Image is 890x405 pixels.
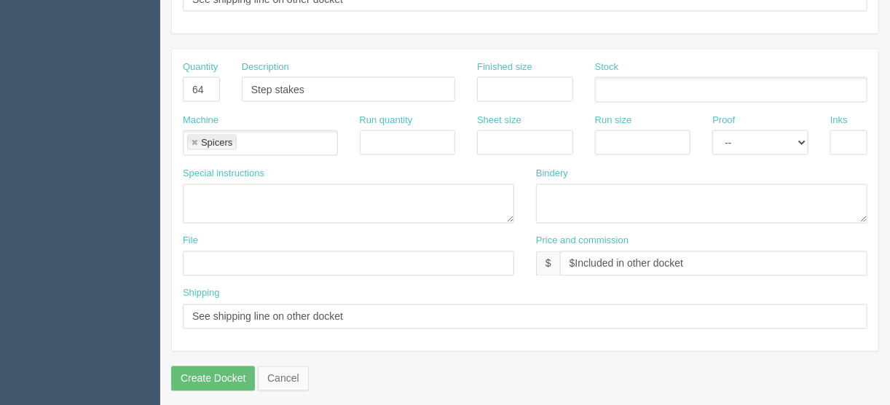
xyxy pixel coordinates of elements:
span: translation missing: en.helpers.links.cancel [267,373,299,385]
a: Cancel [258,366,309,391]
div: $ [536,251,560,276]
label: Sheet size [477,114,521,127]
label: Price and commission [536,235,629,248]
label: Special instructions [183,167,264,181]
label: Quantity [183,60,218,74]
label: Description [242,60,289,74]
label: Inks [830,114,848,127]
label: Run size [595,114,632,127]
label: Stock [595,60,619,74]
label: File [183,235,198,248]
label: Run quantity [360,114,413,127]
div: Spicers [201,138,232,147]
label: Machine [183,114,218,127]
label: Shipping [183,287,220,301]
label: Finished size [477,60,532,74]
input: Create Docket [171,366,255,391]
label: Proof [712,114,735,127]
label: Bindery [536,167,568,181]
